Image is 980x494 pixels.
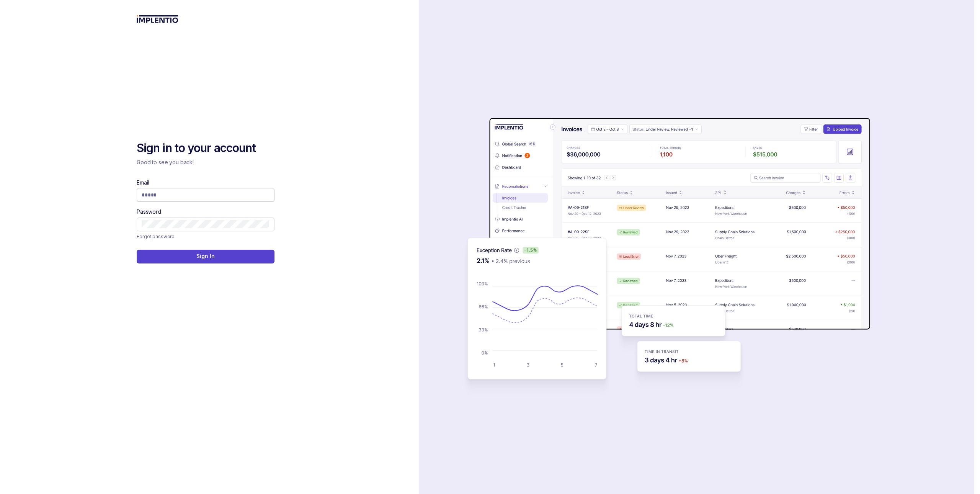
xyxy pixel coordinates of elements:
h2: Sign in to your account [137,141,274,156]
p: Sign In [196,252,214,260]
a: Link Forgot password [137,233,175,240]
label: Email [137,179,149,186]
p: Good to see you back! [137,159,274,166]
button: Sign In [137,250,274,263]
label: Password [137,208,161,216]
img: signin-background.svg [440,94,873,400]
img: logo [137,15,178,23]
p: Forgot password [137,233,175,240]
